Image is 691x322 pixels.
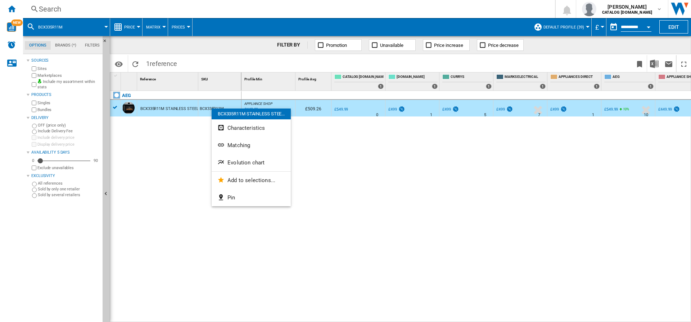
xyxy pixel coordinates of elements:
[227,194,235,201] span: Pin
[227,159,265,166] span: Evolution chart
[212,109,291,119] div: BCX335R11M STAINLESS STEE...
[212,119,291,137] button: Characteristics
[212,137,291,154] button: Matching
[212,154,291,171] button: Evolution chart
[227,177,275,184] span: Add to selections...
[212,189,291,206] button: Pin...
[227,142,250,149] span: Matching
[212,172,291,189] button: Add to selections...
[227,125,265,131] span: Characteristics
